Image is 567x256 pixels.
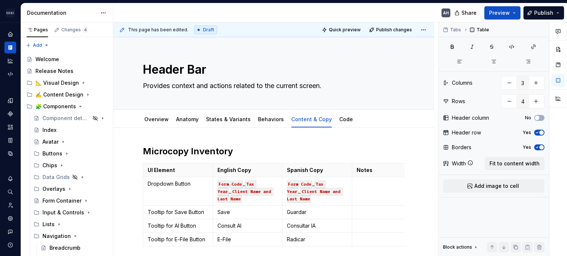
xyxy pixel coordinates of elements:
div: Release Notes [35,67,73,75]
a: Code automation [4,68,16,80]
textarea: Header Bar [141,61,403,78]
div: Borders [452,144,471,151]
a: Documentation [4,42,16,53]
div: Welcome [35,56,59,63]
div: AH [443,10,449,16]
a: Index [31,124,110,136]
button: Notifications [4,173,16,185]
a: Welcome [24,53,110,65]
p: English Copy [217,166,278,174]
span: This page has been edited. [128,27,188,33]
div: Form Container [42,197,82,204]
div: Design tokens [4,95,16,106]
a: Behaviors [258,116,284,122]
button: Publish changes [367,25,415,35]
div: 🧩 Components [35,103,76,110]
span: Tabs [450,27,461,33]
div: Navigation [42,232,71,240]
code: Tax Year [287,180,326,196]
span: Fit to content width [489,160,540,167]
div: Avatar [42,138,59,145]
p: Radicar [287,236,347,243]
a: Home [4,28,16,40]
span: Publish [534,9,553,17]
div: Lists [42,221,55,228]
div: Input & Controls [31,207,110,218]
button: Publish [523,6,564,20]
div: ✍️ Content Design [35,91,83,98]
button: Preview [484,6,520,20]
button: Add image to cell [443,179,544,193]
textarea: Provides context and actions related to the current screen. [141,80,403,92]
div: Chips [42,162,57,169]
div: Header row [452,129,481,136]
div: Chips [31,159,110,171]
div: Overlays [31,183,110,195]
a: Avatar [31,136,110,148]
p: Notes [357,166,417,174]
div: Changes [61,27,88,33]
div: Pages [27,27,48,33]
p: Tooltip for E-File Button [148,236,208,243]
a: Components [4,108,16,120]
div: Data sources [4,148,16,159]
div: Anatomy [173,111,202,127]
button: Share [451,6,481,20]
code: Form Code [287,180,312,188]
div: Columns [452,79,472,87]
button: Quick preview [320,25,364,35]
a: Code [339,116,353,122]
a: Settings [4,213,16,224]
div: Buttons [42,150,62,157]
div: Index [42,126,56,134]
div: States & Variants [203,111,254,127]
div: Buttons [31,148,110,159]
div: Content & Copy [288,111,335,127]
h2: Microcopy Inventory [143,145,405,157]
p: _ _ [217,180,278,202]
code: Form Code [217,180,243,188]
div: Input & Controls [42,209,84,216]
a: Anatomy [176,116,199,122]
div: Rows [452,98,465,105]
a: Content & Copy [291,116,332,122]
p: Spanish Copy [287,166,347,174]
a: Release Notes [24,65,110,77]
label: Yes [523,144,531,150]
button: Contact support [4,226,16,238]
a: Assets [4,121,16,133]
div: Data Grids [31,171,110,183]
div: 📐 Visual Design [24,77,110,89]
code: Client Name and Last Name [217,188,274,203]
div: Behaviors [255,111,287,127]
a: Storybook stories [4,134,16,146]
span: Draft [203,27,214,33]
a: Form Container [31,195,110,207]
div: Component detail template [42,115,90,122]
p: Consult AI [217,222,278,229]
div: Overlays [42,185,65,193]
div: Analytics [4,55,16,67]
div: Documentation [27,9,97,17]
div: 🧩 Components [24,101,110,112]
div: Code [336,111,356,127]
p: Consultar IA [287,222,347,229]
div: Navigation [31,230,110,242]
a: States & Variants [206,116,251,122]
span: 4 [82,27,88,33]
p: Save [217,208,278,216]
div: Data Grids [42,173,70,181]
div: Overview [141,111,172,127]
p: Tooltip for AI Button [148,222,208,229]
a: Invite team [4,199,16,211]
span: Add image to cell [474,182,519,190]
button: Add [24,40,51,50]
